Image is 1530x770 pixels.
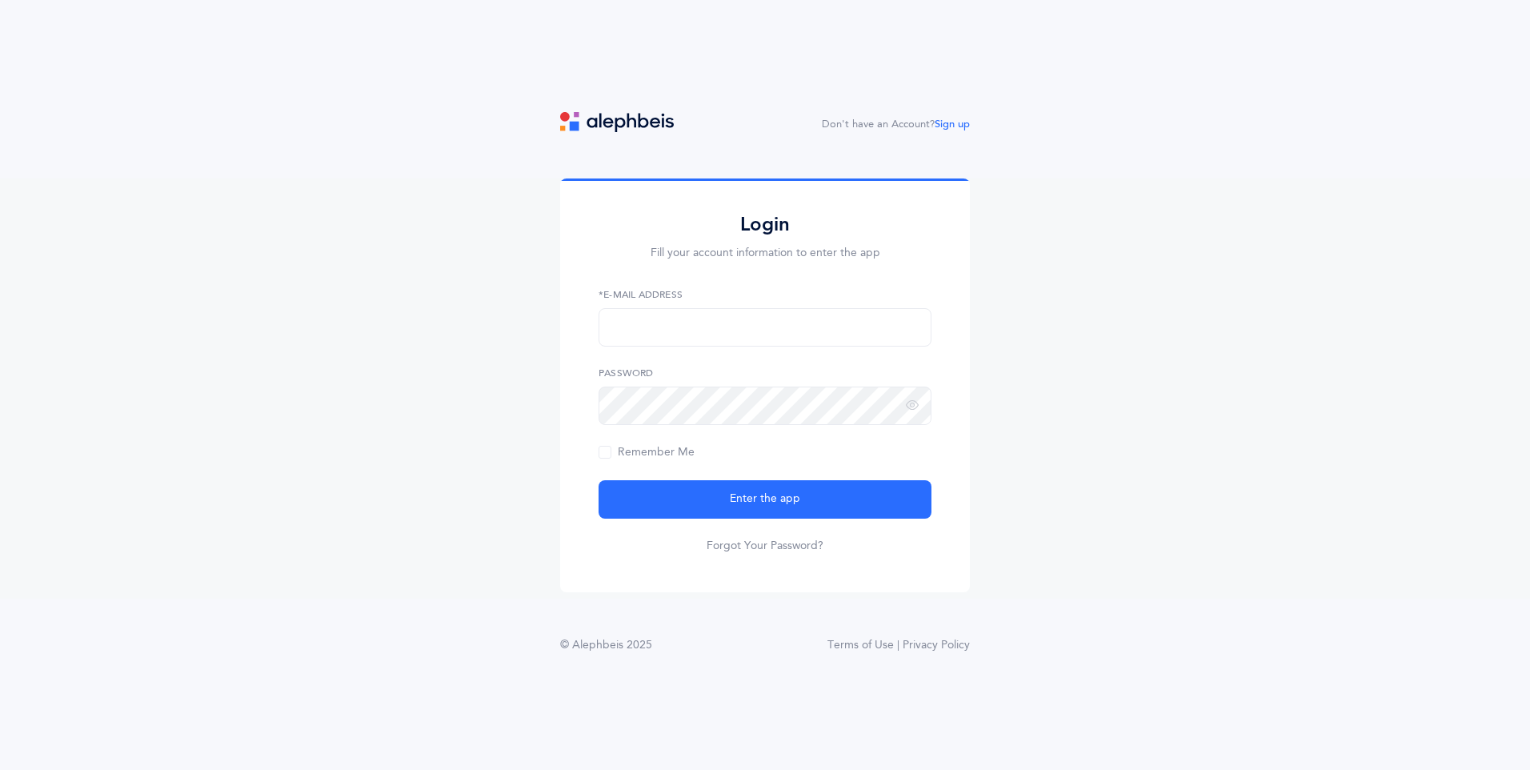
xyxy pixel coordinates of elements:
[599,366,931,380] label: Password
[935,118,970,130] a: Sign up
[560,112,674,132] img: logo.svg
[822,117,970,133] div: Don't have an Account?
[560,637,652,654] div: © Alephbeis 2025
[599,212,931,237] h2: Login
[599,287,931,302] label: *E-Mail Address
[707,538,823,554] a: Forgot Your Password?
[730,491,800,507] span: Enter the app
[599,446,695,459] span: Remember Me
[599,480,931,519] button: Enter the app
[827,637,970,654] a: Terms of Use | Privacy Policy
[599,245,931,262] p: Fill your account information to enter the app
